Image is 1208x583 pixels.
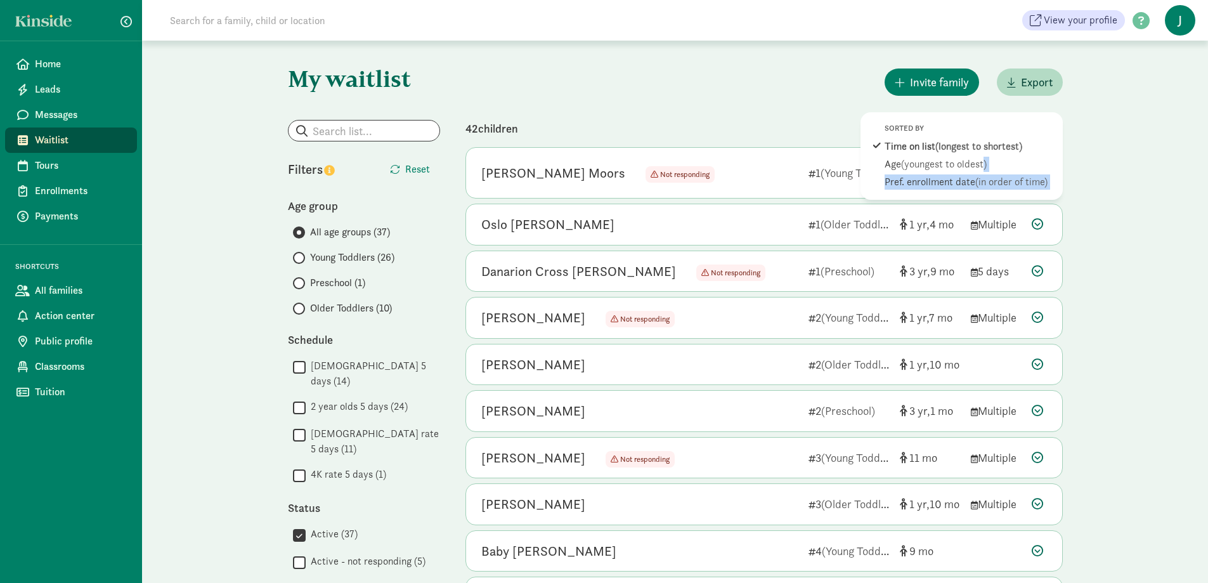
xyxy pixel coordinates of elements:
div: Multiple [971,216,1022,233]
span: (Older Toddlers) [821,357,899,372]
span: Not responding [620,314,670,324]
span: (Young Toddlers) [822,544,902,558]
a: Enrollments [5,178,137,204]
span: Tours [35,158,127,173]
span: Waitlist [35,133,127,148]
a: All families [5,278,137,303]
div: 5 days [971,263,1022,280]
label: 4K rate 5 days (1) [306,467,386,482]
span: (longest to shortest) [935,140,1022,153]
button: Invite family [885,69,979,96]
span: (Preschool) [821,403,875,418]
div: [object Object] [900,356,961,373]
a: Public profile [5,329,137,354]
span: Not responding [646,166,715,183]
div: Multiple [971,309,1022,326]
span: (Young Toddlers) [821,166,900,180]
span: Not responding [606,311,675,327]
div: 3 [809,449,890,466]
iframe: Chat Widget [1145,522,1208,583]
span: Not responding [620,454,670,464]
span: Enrollments [35,183,127,199]
span: Messages [35,107,127,122]
div: Multiple [971,449,1022,466]
a: Leads [5,77,137,102]
span: 1 [909,217,930,232]
span: 7 [929,310,952,325]
span: 3 [909,403,930,418]
span: (in order of time) [975,175,1048,188]
span: Not responding [606,451,675,468]
div: 4 [809,542,890,560]
span: (Young Toddlers) [821,450,901,465]
span: Home [35,56,127,72]
button: Reset [380,157,440,182]
div: Age [885,157,1056,172]
div: 2 [809,309,890,326]
span: (Older Toddlers) [821,497,899,511]
div: [object Object] [900,216,961,233]
div: Age group [288,197,440,214]
span: 10 [930,497,959,511]
div: Oslo Tupper-Grove [481,214,614,235]
span: (youngest to oldest) [901,157,987,171]
span: Leads [35,82,127,97]
a: Home [5,51,137,77]
div: 1 [809,216,890,233]
span: Payments [35,209,127,224]
span: 10 [930,357,959,372]
div: Sorted by [947,120,1063,137]
div: Theo Hardin [481,355,585,375]
a: Waitlist [5,128,137,153]
div: Danarion Cross Pinkney [481,261,676,282]
div: Multiple [971,402,1022,419]
span: Action center [35,308,127,324]
span: Export [1021,74,1053,91]
div: Baby Peplinski [481,541,616,561]
span: Preschool (1) [310,275,365,291]
a: Messages [5,102,137,128]
h1: My waitlist [288,66,440,91]
div: [object Object] [900,495,961,513]
span: 11 [909,450,937,465]
a: Tuition [5,379,137,405]
div: Hugh Katsandonis [481,401,585,421]
a: Payments [5,204,137,229]
span: 9 [930,264,954,278]
span: Public profile [35,334,127,349]
label: 2 year olds 5 days (24) [306,399,408,414]
div: [object Object] [900,309,961,326]
label: [DEMOGRAPHIC_DATA] rate 5 days (11) [306,426,440,457]
input: Search list... [289,121,439,141]
div: 42 children [465,120,947,137]
span: 1 [909,357,930,372]
div: [object Object] [900,449,961,466]
span: J [1165,5,1195,36]
label: Active (37) [306,527,358,542]
span: (Older Toddlers) [821,217,899,232]
a: Classrooms [5,354,137,379]
div: Pref. enrollment date [885,174,1056,190]
span: Not responding [696,265,765,281]
span: All families [35,283,127,298]
span: 1 [930,403,953,418]
span: (Preschool) [821,264,874,278]
span: Older Toddlers (10) [310,301,392,316]
span: 3 [909,264,930,278]
span: Reset [405,162,430,177]
span: 1 [909,310,929,325]
span: Not responding [711,268,760,278]
span: Invite family [910,74,969,91]
span: Classrooms [35,359,127,374]
div: 2 [809,356,890,373]
a: Tours [5,153,137,178]
span: All age groups (37) [310,225,390,240]
label: Active - not responding (5) [306,554,425,569]
div: [object Object] [900,263,961,280]
a: View your profile [1022,10,1125,30]
div: 2 [809,402,890,419]
span: Young Toddlers (26) [310,250,394,265]
div: Otto Huber [481,448,585,468]
div: 1 [809,263,890,280]
div: Status [288,499,440,516]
